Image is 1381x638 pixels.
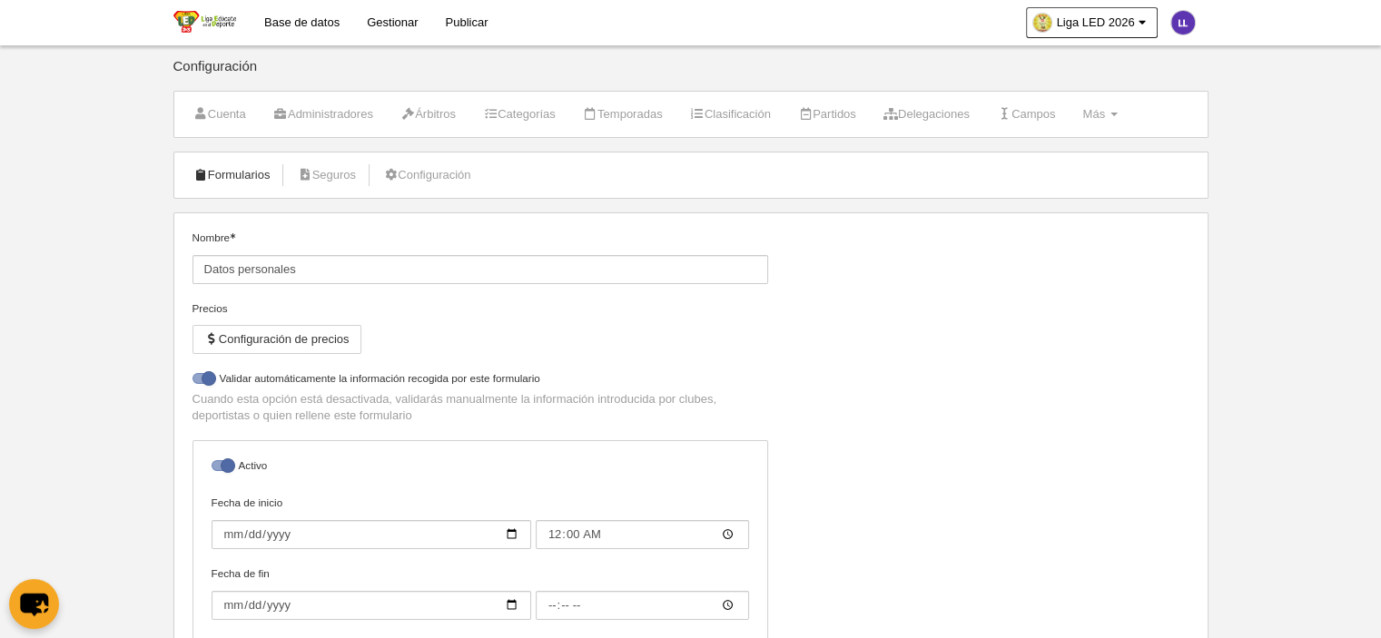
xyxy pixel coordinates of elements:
[192,325,361,354] button: Configuración de precios
[192,300,768,317] div: Precios
[192,255,768,284] input: Nombre
[212,495,749,549] label: Fecha de inicio
[287,162,366,189] a: Seguros
[212,457,749,478] label: Activo
[1072,101,1127,128] a: Más
[212,565,749,620] label: Fecha de fin
[680,101,781,128] a: Clasificación
[573,101,673,128] a: Temporadas
[788,101,866,128] a: Partidos
[1033,14,1051,32] img: Oa3ElrZntIAI.30x30.jpg
[212,591,531,620] input: Fecha de fin
[263,101,383,128] a: Administradores
[1056,14,1134,32] span: Liga LED 2026
[373,162,480,189] a: Configuración
[473,101,566,128] a: Categorías
[173,11,236,33] img: Liga LED 2026
[192,230,768,284] label: Nombre
[183,101,256,128] a: Cuenta
[9,579,59,629] button: chat-button
[173,59,1208,91] div: Configuración
[1026,7,1157,38] a: Liga LED 2026
[536,591,749,620] input: Fecha de fin
[1082,107,1105,121] span: Más
[1171,11,1195,34] img: c2l6ZT0zMHgzMCZmcz05JnRleHQ9TEwmYmc9NWUzNWIx.png
[183,162,281,189] a: Formularios
[192,391,768,424] p: Cuando esta opción está desactivada, validarás manualmente la información introducida por clubes,...
[987,101,1066,128] a: Campos
[873,101,980,128] a: Delegaciones
[230,233,235,239] i: Obligatorio
[390,101,466,128] a: Árbitros
[536,520,749,549] input: Fecha de inicio
[192,370,768,391] label: Validar automáticamente la información recogida por este formulario
[212,520,531,549] input: Fecha de inicio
